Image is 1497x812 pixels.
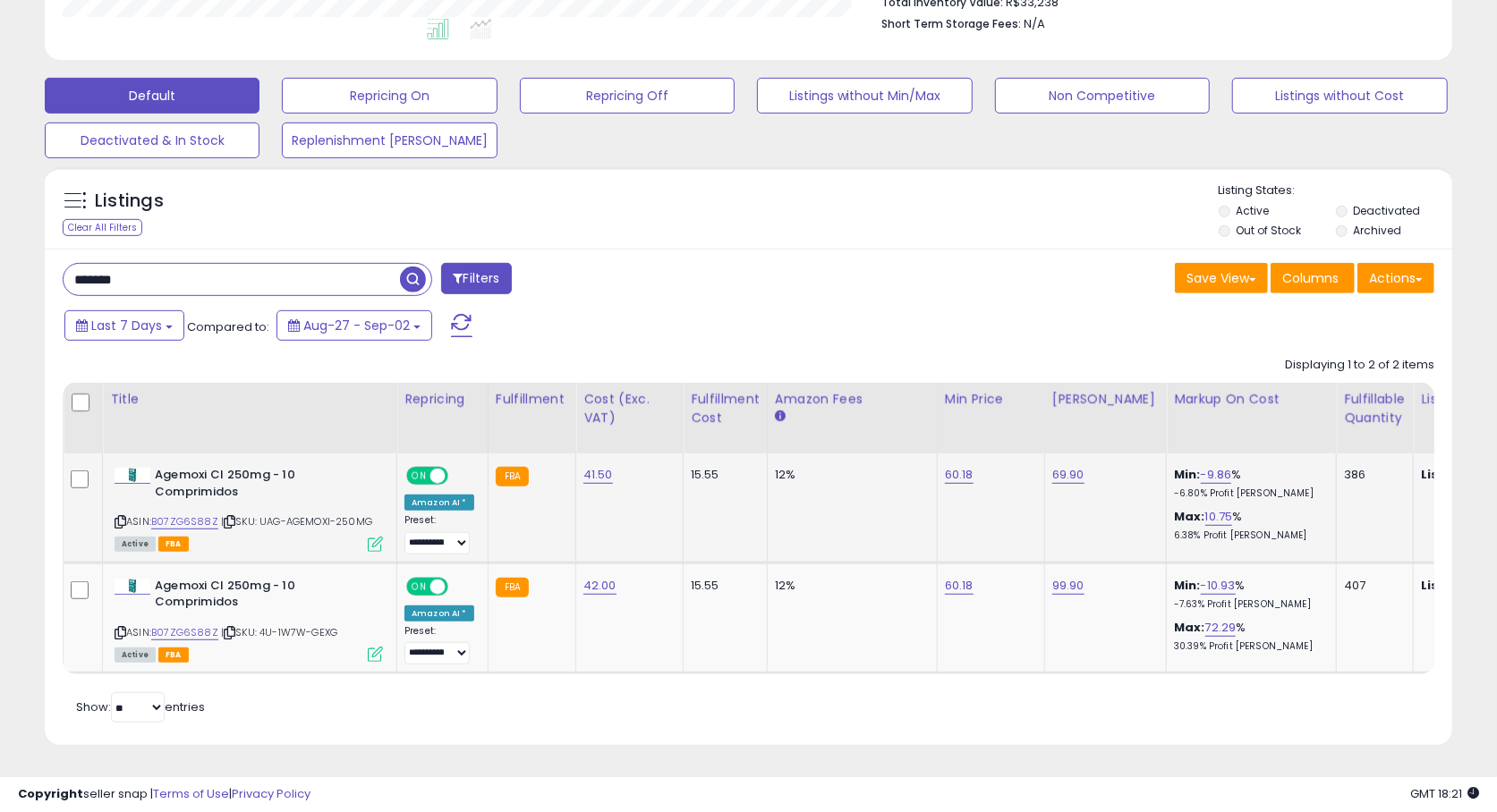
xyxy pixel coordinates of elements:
[1174,466,1201,483] b: Min:
[404,390,481,409] div: Repricing
[95,189,164,214] h5: Listings
[1174,509,1323,542] div: %
[404,514,474,554] div: Preset:
[881,16,1021,31] b: Short Term Storage Fees:
[1052,466,1084,484] a: 69.90
[282,78,497,114] button: Repricing On
[775,467,923,483] div: 12%
[404,605,474,622] div: Amazon AI *
[115,579,150,594] img: 21YJlXgjXBL._SL40_.jpg
[945,577,974,595] a: 60.18
[1201,577,1236,595] a: -10.93
[115,578,383,661] div: ASIN:
[153,785,229,802] a: Terms of Use
[18,785,83,802] strong: Copyright
[995,78,1210,114] button: Non Competitive
[115,647,156,663] span: All listings currently available for purchase on Amazon
[1174,640,1323,653] p: 30.39% Profit [PERSON_NAME]
[775,390,930,409] div: Amazon Fees
[1236,203,1269,218] label: Active
[155,467,372,504] b: Agemoxi Cl 250mg - 10 Comprimidos
[1344,467,1399,483] div: 386
[1357,263,1434,293] button: Actions
[1174,577,1201,594] b: Min:
[496,390,568,409] div: Fulfillment
[945,390,1037,409] div: Min Price
[276,310,432,341] button: Aug-27 - Sep-02
[1285,357,1434,374] div: Displaying 1 to 2 of 2 items
[1282,269,1339,287] span: Columns
[1174,578,1323,611] div: %
[1175,263,1268,293] button: Save View
[1236,223,1301,238] label: Out of Stock
[155,578,372,615] b: Agemoxi Cl 250mg - 10 Comprimidos
[1174,619,1205,636] b: Max:
[1219,182,1452,199] p: Listing States:
[1271,263,1355,293] button: Columns
[221,625,337,639] span: | SKU: 4U-1W7W-GEXG
[18,786,310,803] div: seller snap | |
[115,467,383,550] div: ASIN:
[1167,383,1337,453] th: The percentage added to the cost of goods (COGS) that forms the calculator for Min & Max prices.
[691,578,753,594] div: 15.55
[775,578,923,594] div: 12%
[1174,598,1323,611] p: -7.63% Profit [PERSON_NAME]
[496,578,529,597] small: FBA
[115,537,156,552] span: All listings currently available for purchase on Amazon
[1024,15,1045,32] span: N/A
[496,467,529,486] small: FBA
[1232,78,1447,114] button: Listings without Cost
[404,625,474,665] div: Preset:
[187,318,269,335] span: Compared to:
[1353,223,1401,238] label: Archived
[1205,508,1233,526] a: 10.75
[404,495,474,511] div: Amazon AI *
[1052,577,1084,595] a: 99.90
[757,78,972,114] button: Listings without Min/Max
[441,263,511,294] button: Filters
[520,78,735,114] button: Repricing Off
[1205,619,1237,637] a: 72.29
[1353,203,1420,218] label: Deactivated
[64,310,184,341] button: Last 7 Days
[1174,620,1323,653] div: %
[303,317,410,334] span: Aug-27 - Sep-02
[221,514,372,529] span: | SKU: UAG-AGEMOXI-250MG
[1344,390,1406,427] div: Fulfillable Quantity
[115,468,150,483] img: 21YJlXgjXBL._SL40_.jpg
[1410,785,1479,802] span: 2025-09-10 18:21 GMT
[158,537,189,552] span: FBA
[63,219,142,236] div: Clear All Filters
[408,579,430,594] span: ON
[151,625,218,640] a: B07ZG6S88Z
[45,123,259,158] button: Deactivated & In Stock
[1174,467,1323,500] div: %
[446,579,474,594] span: OFF
[583,466,613,484] a: 41.50
[91,317,162,334] span: Last 7 Days
[583,577,617,595] a: 42.00
[76,698,205,715] span: Show: entries
[151,514,218,529] a: B07ZG6S88Z
[775,409,786,425] small: Amazon Fees.
[1174,529,1323,542] p: 6.38% Profit [PERSON_NAME]
[1174,508,1205,525] b: Max:
[691,467,753,483] div: 15.55
[158,647,189,663] span: FBA
[583,390,676,427] div: Cost (Exc. VAT)
[232,785,310,802] a: Privacy Policy
[1174,390,1329,409] div: Markup on Cost
[1052,390,1159,409] div: [PERSON_NAME]
[282,123,497,158] button: Replenishment [PERSON_NAME]
[691,390,760,427] div: Fulfillment Cost
[408,469,430,484] span: ON
[446,469,474,484] span: OFF
[45,78,259,114] button: Default
[1201,466,1232,484] a: -9.86
[945,466,974,484] a: 60.18
[1174,487,1323,500] p: -6.80% Profit [PERSON_NAME]
[1344,578,1399,594] div: 407
[110,390,389,409] div: Title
